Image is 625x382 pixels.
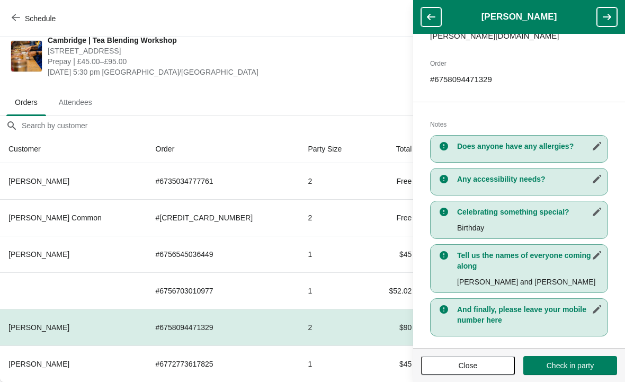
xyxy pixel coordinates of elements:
h3: Tell us the names of everyone coming along [457,250,602,271]
td: # 6758094471329 [147,309,300,345]
span: Orders [6,93,46,112]
td: $45 [367,236,420,272]
span: Schedule [25,14,56,23]
span: [PERSON_NAME] [8,250,69,259]
td: # [CREDIT_CARD_NUMBER] [147,199,300,236]
td: # 6772773617825 [147,345,300,382]
td: 1 [299,272,367,309]
h2: Notes [430,119,608,130]
td: $45 [367,345,420,382]
td: 2 [299,309,367,345]
p: [PERSON_NAME] and [PERSON_NAME] [457,277,602,287]
span: [PERSON_NAME] [8,323,69,332]
h3: Celebrating something special? [457,207,602,217]
p: # 6758094471329 [430,74,608,85]
h2: Order [430,58,608,69]
img: Cambridge | Tea Blending Workshop [11,41,42,72]
span: [DATE] 5:30 pm [GEOGRAPHIC_DATA]/[GEOGRAPHIC_DATA] [48,67,425,77]
td: 2 [299,199,367,236]
span: [STREET_ADDRESS] [48,46,425,56]
td: # 6735034777761 [147,163,300,199]
th: Order [147,135,300,163]
td: # 6756545036449 [147,236,300,272]
input: Search by customer [21,116,625,135]
td: Free [367,163,420,199]
td: 2 [299,163,367,199]
span: [PERSON_NAME] Common [8,214,102,222]
td: # 6756703010977 [147,272,300,309]
th: Party Size [299,135,367,163]
span: [PERSON_NAME] [8,360,69,368]
th: Total [367,135,420,163]
span: Attendees [50,93,101,112]
h3: And finally, please leave your mobile number here [457,304,602,325]
h1: [PERSON_NAME] [441,12,597,22]
td: 1 [299,345,367,382]
h3: Any accessibility needs? [457,174,602,184]
button: Close [421,356,515,375]
span: Prepay | £45.00–£95.00 [48,56,425,67]
span: Check in party [547,361,594,370]
td: 1 [299,236,367,272]
span: Close [459,361,478,370]
td: $90 [367,309,420,345]
td: Free [367,199,420,236]
span: [PERSON_NAME] [8,177,69,185]
td: $52.02 [367,272,420,309]
p: Birthday [457,223,602,233]
h3: Does anyone have any allergies? [457,141,602,152]
button: Check in party [523,356,617,375]
span: Cambridge | Tea Blending Workshop [48,35,425,46]
button: Schedule [5,9,64,28]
